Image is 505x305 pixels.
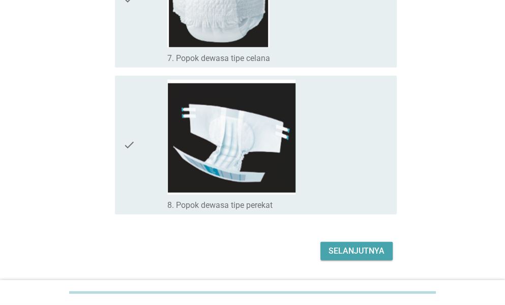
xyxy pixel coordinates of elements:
div: Selanjutnya [329,245,384,257]
label: 8. Popok dewasa tipe perekat [167,200,273,210]
label: 7. Popok dewasa tipe celana [167,53,270,64]
img: c3413779-b2d1-4f3b-a04c-1bdad48694d6-----------2025-10-10-112822.png [167,80,295,195]
i: check [123,80,135,210]
button: Selanjutnya [320,242,393,260]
